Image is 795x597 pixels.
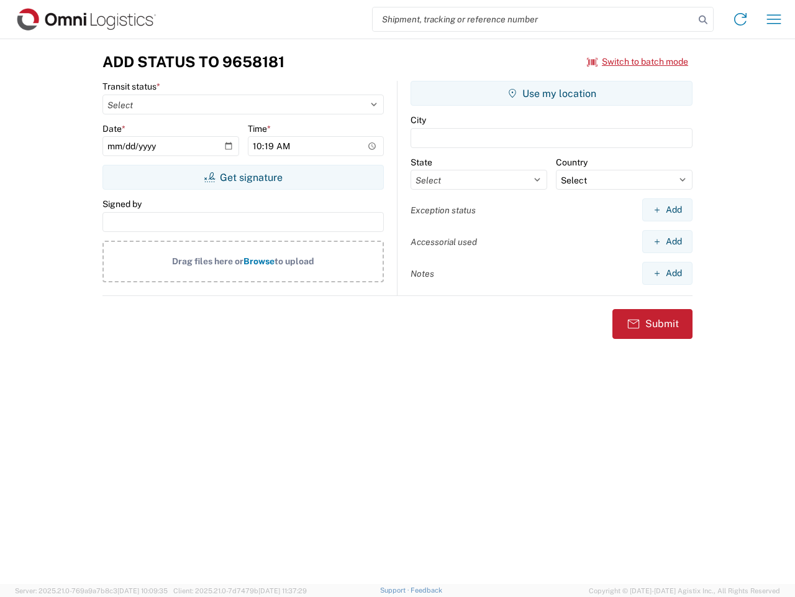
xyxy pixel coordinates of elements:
[612,309,693,339] button: Submit
[411,81,693,106] button: Use my location
[411,157,432,168] label: State
[411,205,476,216] label: Exception status
[411,114,426,126] label: City
[589,585,780,596] span: Copyright © [DATE]-[DATE] Agistix Inc., All Rights Reserved
[102,81,160,92] label: Transit status
[15,587,168,595] span: Server: 2025.21.0-769a9a7b8c3
[275,256,314,266] span: to upload
[642,198,693,221] button: Add
[556,157,588,168] label: Country
[642,230,693,253] button: Add
[258,587,307,595] span: [DATE] 11:37:29
[373,7,694,31] input: Shipment, tracking or reference number
[642,262,693,285] button: Add
[173,587,307,595] span: Client: 2025.21.0-7d7479b
[243,256,275,266] span: Browse
[117,587,168,595] span: [DATE] 10:09:35
[102,165,384,190] button: Get signature
[587,52,688,72] button: Switch to batch mode
[102,123,125,134] label: Date
[411,268,434,279] label: Notes
[172,256,243,266] span: Drag files here or
[380,586,411,594] a: Support
[102,198,142,210] label: Signed by
[102,53,284,71] h3: Add Status to 9658181
[411,586,442,594] a: Feedback
[248,123,271,134] label: Time
[411,236,477,248] label: Accessorial used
